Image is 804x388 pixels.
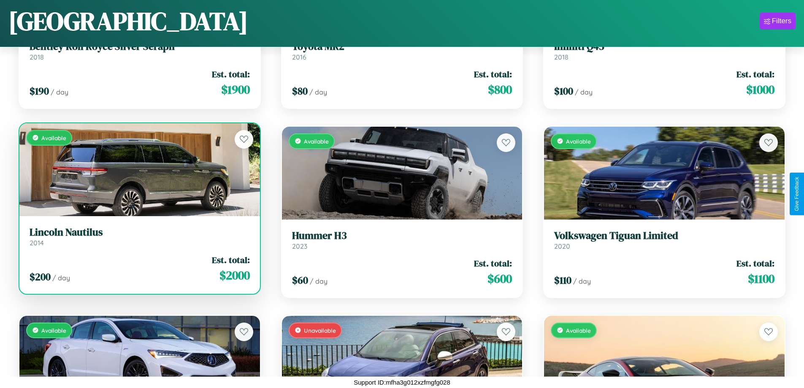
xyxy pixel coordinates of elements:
[566,138,591,145] span: Available
[474,257,512,269] span: Est. total:
[212,254,250,266] span: Est. total:
[30,226,250,247] a: Lincoln Nautilus2014
[554,41,774,61] a: Infiniti Q452018
[554,273,571,287] span: $ 110
[292,41,512,53] h3: Toyota MR2
[760,13,796,30] button: Filters
[736,68,774,80] span: Est. total:
[487,270,512,287] span: $ 600
[30,41,250,61] a: Bentley Roll Royce Silver Seraph2018
[474,68,512,80] span: Est. total:
[304,138,329,145] span: Available
[292,273,308,287] span: $ 60
[310,277,328,285] span: / day
[309,88,327,96] span: / day
[488,81,512,98] span: $ 800
[554,53,568,61] span: 2018
[554,242,570,250] span: 2020
[554,41,774,53] h3: Infiniti Q45
[292,41,512,61] a: Toyota MR22016
[554,230,774,242] h3: Volkswagen Tiguan Limited
[304,327,336,334] span: Unavailable
[212,68,250,80] span: Est. total:
[51,88,68,96] span: / day
[573,277,591,285] span: / day
[41,327,66,334] span: Available
[30,226,250,239] h3: Lincoln Nautilus
[292,230,512,242] h3: Hummer H3
[554,230,774,250] a: Volkswagen Tiguan Limited2020
[566,327,591,334] span: Available
[354,377,450,388] p: Support ID: mfha3g012xzfmgfg028
[554,84,573,98] span: $ 100
[746,81,774,98] span: $ 1000
[772,17,791,25] div: Filters
[219,267,250,284] span: $ 2000
[30,84,49,98] span: $ 190
[30,239,44,247] span: 2014
[794,177,800,211] div: Give Feedback
[30,41,250,53] h3: Bentley Roll Royce Silver Seraph
[30,53,44,61] span: 2018
[748,270,774,287] span: $ 1100
[292,53,306,61] span: 2016
[292,84,308,98] span: $ 80
[292,242,307,250] span: 2023
[292,230,512,250] a: Hummer H32023
[736,257,774,269] span: Est. total:
[52,274,70,282] span: / day
[41,134,66,141] span: Available
[8,4,248,38] h1: [GEOGRAPHIC_DATA]
[221,81,250,98] span: $ 1900
[575,88,593,96] span: / day
[30,270,51,284] span: $ 200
